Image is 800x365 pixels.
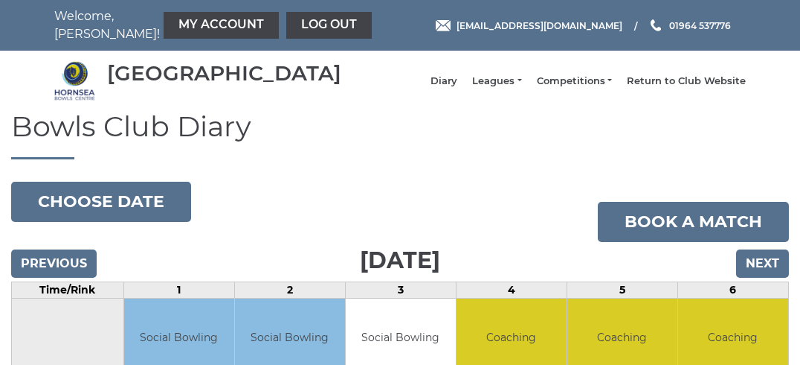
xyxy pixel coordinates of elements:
[736,250,789,278] input: Next
[12,282,124,298] td: Time/Rink
[669,19,731,31] span: 01964 537776
[567,282,677,298] td: 5
[107,62,341,85] div: [GEOGRAPHIC_DATA]
[123,282,234,298] td: 1
[164,12,279,39] a: My Account
[54,60,95,101] img: Hornsea Bowls Centre
[345,282,456,298] td: 3
[472,74,521,88] a: Leagues
[598,202,789,242] a: Book a match
[11,250,97,278] input: Previous
[651,19,661,31] img: Phone us
[436,20,451,31] img: Email
[677,282,788,298] td: 6
[627,74,746,88] a: Return to Club Website
[456,282,567,298] td: 4
[11,182,191,222] button: Choose date
[436,19,622,33] a: Email [EMAIL_ADDRESS][DOMAIN_NAME]
[11,111,789,159] h1: Bowls Club Diary
[430,74,457,88] a: Diary
[457,19,622,31] span: [EMAIL_ADDRESS][DOMAIN_NAME]
[286,12,372,39] a: Log out
[537,74,612,88] a: Competitions
[54,7,329,43] nav: Welcome, [PERSON_NAME]!
[234,282,345,298] td: 2
[648,19,731,33] a: Phone us 01964 537776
